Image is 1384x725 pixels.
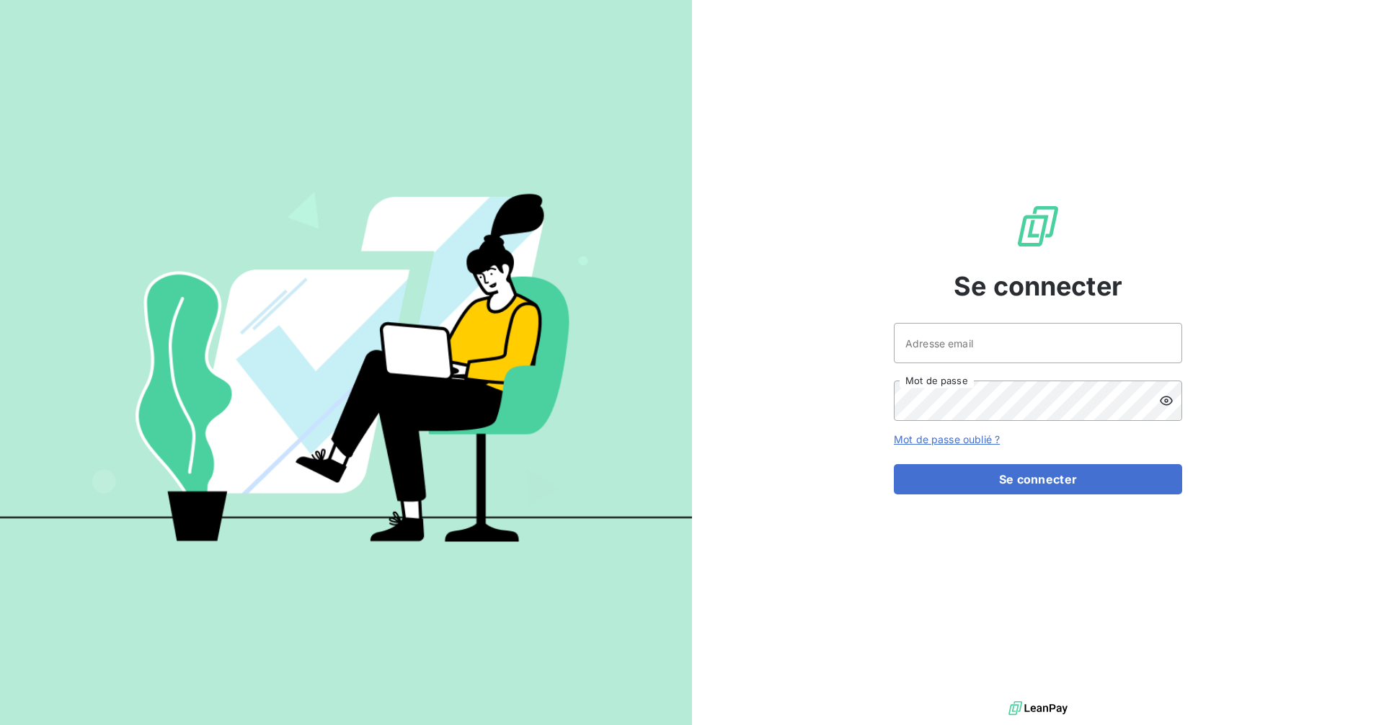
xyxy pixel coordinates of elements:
button: Se connecter [894,464,1182,494]
img: logo [1008,698,1068,719]
input: placeholder [894,323,1182,363]
span: Se connecter [954,267,1122,306]
a: Mot de passe oublié ? [894,433,1000,445]
img: Logo LeanPay [1015,203,1061,249]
